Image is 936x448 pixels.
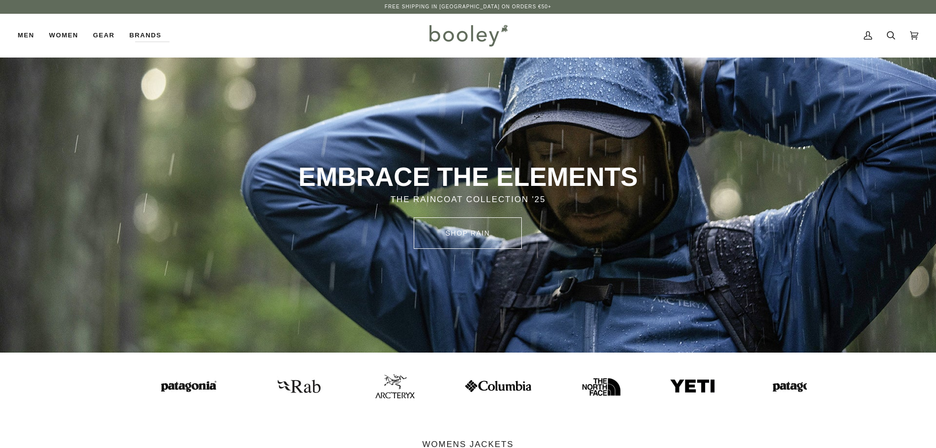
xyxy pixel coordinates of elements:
[18,14,42,57] a: Men
[414,217,522,249] a: SHOP rain
[385,3,551,11] p: Free Shipping in [GEOGRAPHIC_DATA] on Orders €50+
[49,30,78,40] span: Women
[18,30,34,40] span: Men
[42,14,85,57] a: Women
[122,14,169,57] a: Brands
[186,161,750,193] p: EMBRACE THE ELEMENTS
[129,30,161,40] span: Brands
[85,14,122,57] a: Gear
[425,21,511,50] img: Booley
[93,30,114,40] span: Gear
[186,193,750,206] p: THE RAINCOAT COLLECTION '25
